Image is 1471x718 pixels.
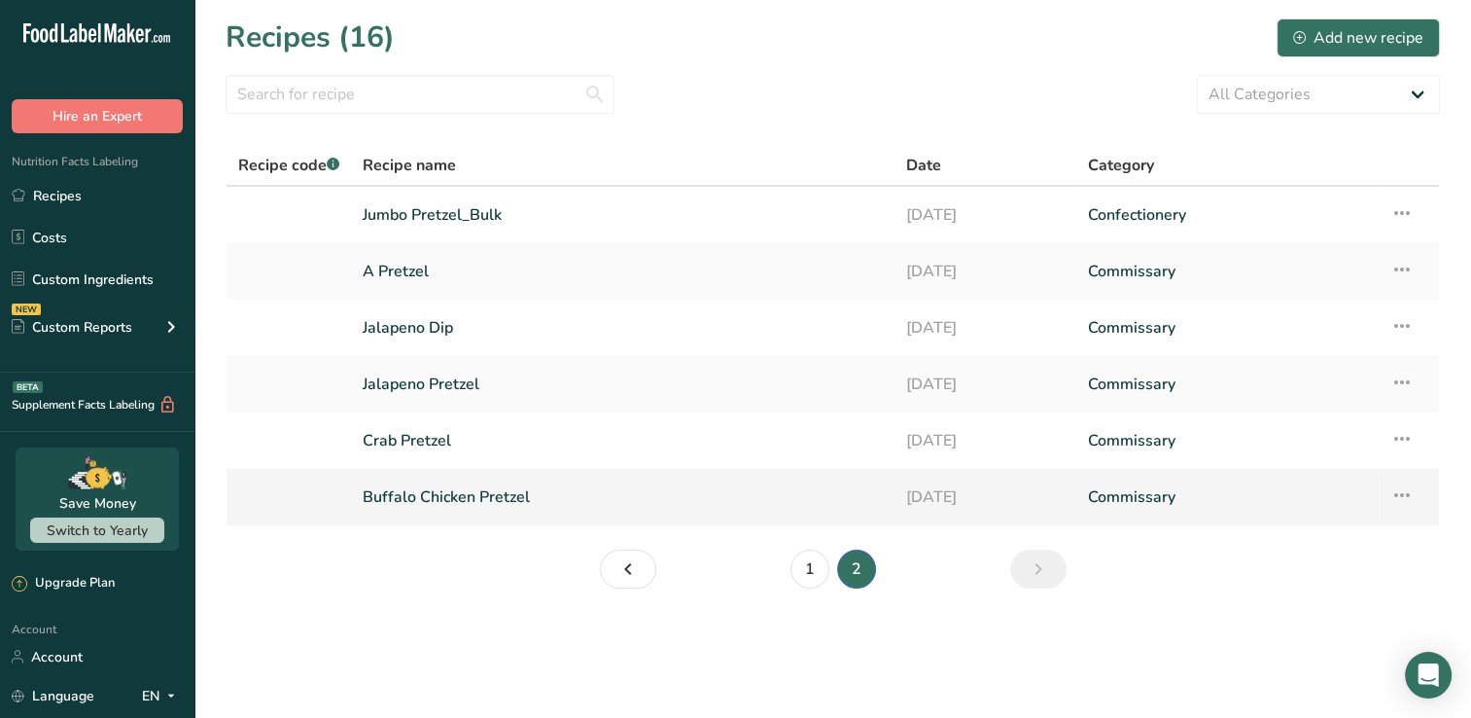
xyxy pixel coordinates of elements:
a: A Pretzel [363,251,883,292]
span: Switch to Yearly [47,521,148,540]
div: Save Money [59,493,136,514]
a: Page 3. [1010,550,1067,589]
div: BETA [13,381,43,393]
a: Commissary [1088,477,1367,518]
div: EN [142,684,183,707]
a: Jalapeno Pretzel [363,364,883,405]
a: Confectionery [1088,195,1367,235]
a: Language [12,679,94,713]
span: Date [906,154,941,177]
div: Custom Reports [12,317,132,338]
div: Upgrade Plan [12,574,115,593]
a: Buffalo Chicken Pretzel [363,477,883,518]
a: Commissary [1088,364,1367,405]
a: [DATE] [906,364,1065,405]
a: [DATE] [906,195,1065,235]
a: Page 1. [600,550,656,589]
a: Commissary [1088,307,1367,348]
div: Add new recipe [1293,26,1423,50]
a: Commissary [1088,251,1367,292]
div: NEW [12,304,41,315]
button: Add new recipe [1277,18,1440,57]
span: Recipe name [363,154,456,177]
a: [DATE] [906,477,1065,518]
a: Crab Pretzel [363,420,883,461]
button: Switch to Yearly [30,518,164,543]
a: Jumbo Pretzel_Bulk [363,195,883,235]
div: Open Intercom Messenger [1405,652,1452,699]
a: Page 1. [790,550,829,589]
input: Search for recipe [226,75,614,114]
a: Commissary [1088,420,1367,461]
a: [DATE] [906,307,1065,348]
button: Hire an Expert [12,99,183,133]
a: [DATE] [906,251,1065,292]
span: Category [1088,154,1154,177]
a: [DATE] [906,420,1065,461]
h1: Recipes (16) [226,16,395,59]
a: Jalapeno Dip [363,307,883,348]
span: Recipe code [238,155,339,176]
